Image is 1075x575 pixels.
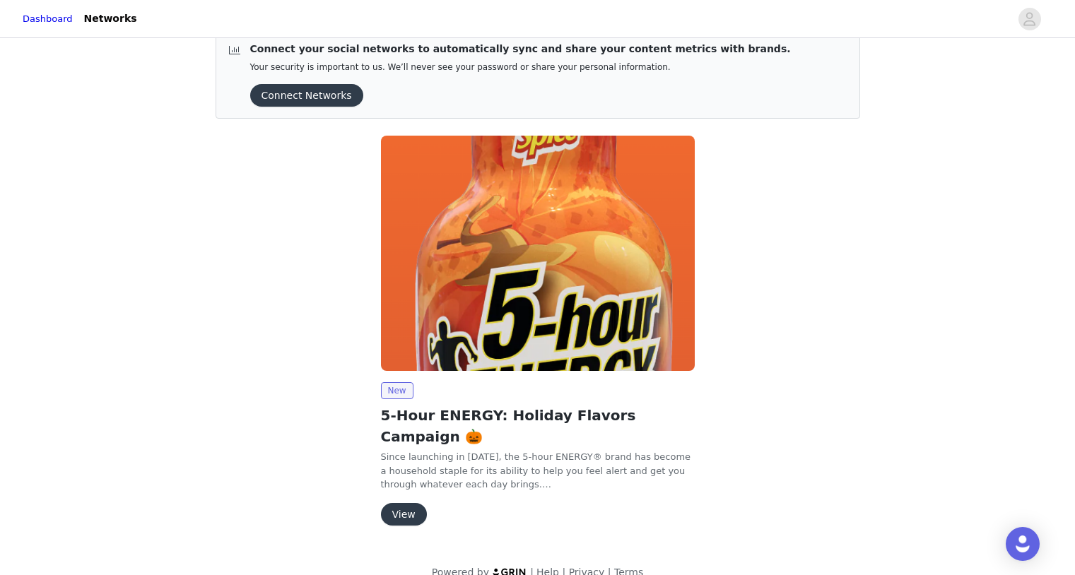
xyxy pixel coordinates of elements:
button: Connect Networks [250,84,363,107]
p: Connect your social networks to automatically sync and share your content metrics with brands. [250,42,791,57]
div: Open Intercom Messenger [1006,527,1040,561]
button: View [381,503,427,526]
span: New [381,382,413,399]
p: Your security is important to us. We’ll never see your password or share your personal information. [250,62,791,73]
a: Networks [76,3,146,35]
div: avatar [1023,8,1036,30]
a: View [381,509,427,520]
img: 5-hour ENERGY [381,136,695,371]
h2: 5-Hour ENERGY: Holiday Flavors Campaign 🎃 [381,405,695,447]
a: Dashboard [23,12,73,26]
p: Since launching in [DATE], the 5-hour ENERGY® brand has become a household staple for its ability... [381,450,695,492]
